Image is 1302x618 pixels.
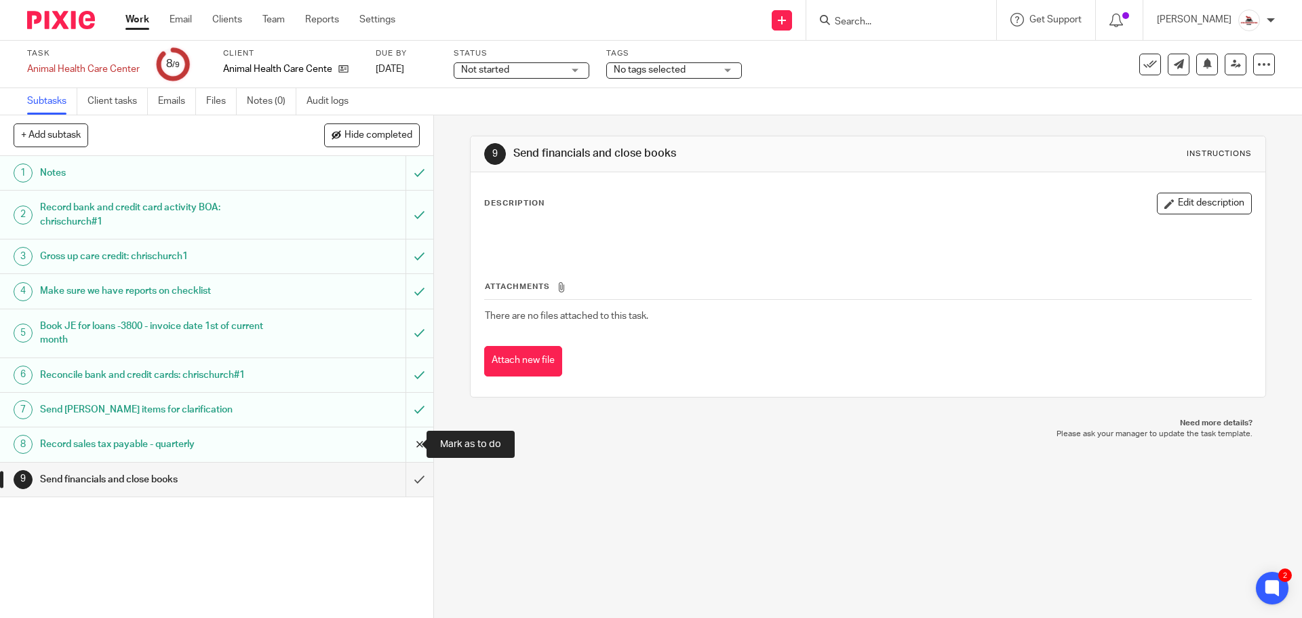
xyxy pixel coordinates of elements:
a: Reports [305,13,339,26]
h1: Gross up care credit: chrischurch1 [40,246,275,267]
h1: Send financials and close books [513,147,897,161]
h1: Book JE for loans -3800 - invoice date 1st of current month [40,316,275,351]
span: Not started [461,65,509,75]
h1: Send financials and close books [40,469,275,490]
button: Attach new file [484,346,562,376]
div: 4 [14,282,33,301]
label: Due by [376,48,437,59]
a: Notes (0) [247,88,296,115]
a: Subtasks [27,88,77,115]
div: 1 [14,163,33,182]
div: 8 [14,435,33,454]
a: Clients [212,13,242,26]
input: Search [833,16,955,28]
p: Need more details? [484,418,1252,429]
h1: Notes [40,163,275,183]
img: Pixie [27,11,95,29]
h1: Make sure we have reports on checklist [40,281,275,301]
button: Edit description [1157,193,1252,214]
div: 6 [14,366,33,385]
h1: Record bank and credit card activity BOA: chrischurch#1 [40,197,275,232]
span: Hide completed [344,130,412,141]
a: Emails [158,88,196,115]
a: Client tasks [87,88,148,115]
div: 2 [1278,568,1292,582]
label: Task [27,48,140,59]
span: Get Support [1029,15,1082,24]
h1: Reconcile bank and credit cards: chrischurch#1 [40,365,275,385]
span: [DATE] [376,64,404,74]
a: Work [125,13,149,26]
div: 5 [14,324,33,343]
span: There are no files attached to this task. [485,311,648,321]
button: + Add subtask [14,123,88,147]
p: [PERSON_NAME] [1157,13,1231,26]
span: Attachments [485,283,550,290]
a: Audit logs [307,88,359,115]
label: Status [454,48,589,59]
div: 7 [14,400,33,419]
div: 8 [166,56,180,72]
div: 2 [14,206,33,225]
button: Hide completed [324,123,420,147]
p: Animal Health Care Center [223,62,332,76]
img: EtsyProfilePhoto.jpg [1238,9,1260,31]
a: Files [206,88,237,115]
a: Settings [359,13,395,26]
div: 9 [14,470,33,489]
h1: Record sales tax payable - quarterly [40,434,275,455]
a: Email [170,13,192,26]
label: Client [223,48,359,59]
span: No tags selected [614,65,686,75]
div: 3 [14,247,33,266]
h1: Send [PERSON_NAME] items for clarification [40,400,275,420]
div: Animal Health Care Center [27,62,140,76]
small: /9 [172,61,180,69]
div: Instructions [1187,149,1252,159]
div: 9 [484,143,506,165]
label: Tags [606,48,742,59]
p: Please ask your manager to update the task template. [484,429,1252,440]
a: Team [262,13,285,26]
p: Description [484,198,545,209]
